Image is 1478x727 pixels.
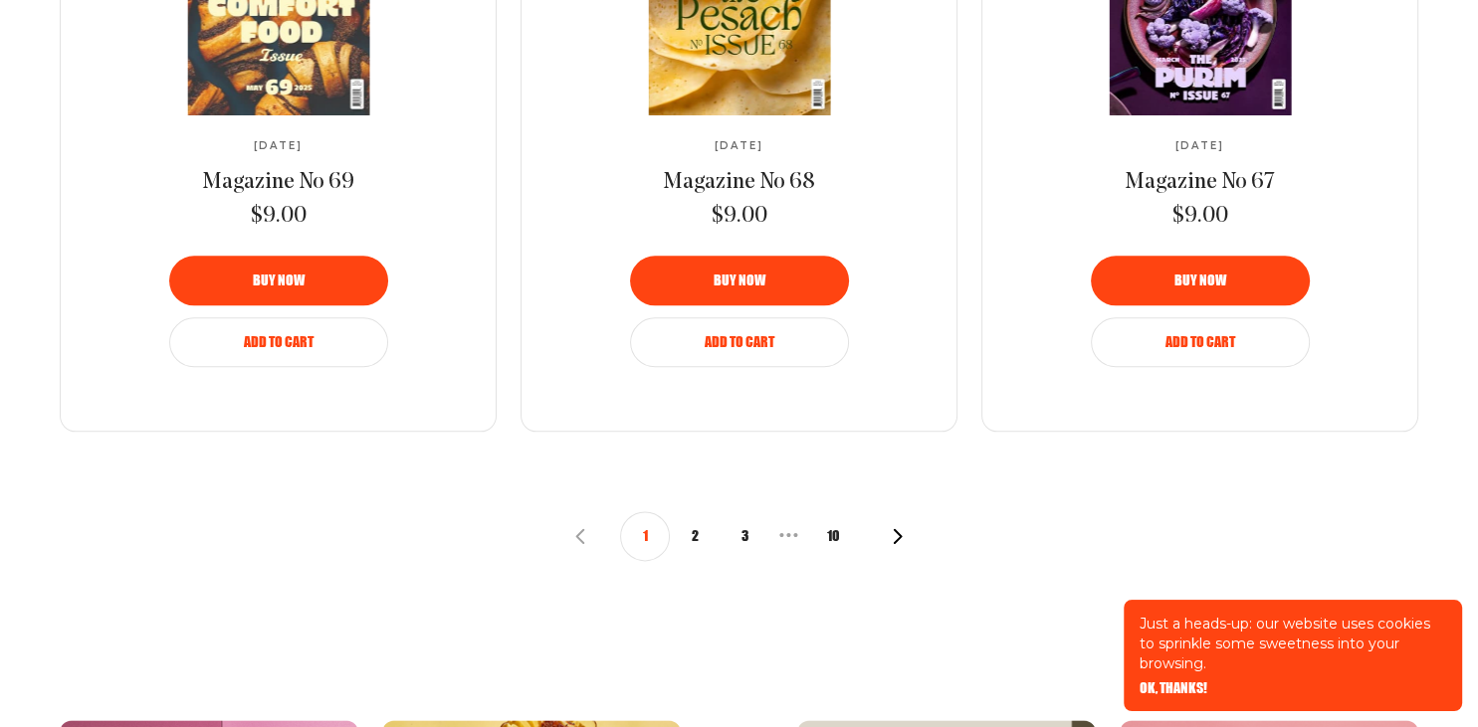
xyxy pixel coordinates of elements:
button: 3 [720,511,769,561]
span: $9.00 [1172,202,1228,232]
span: Buy now [1174,273,1226,287]
button: Buy now [169,256,388,305]
span: Magazine No 67 [1125,171,1275,194]
button: Buy now [1091,256,1310,305]
span: Magazine No 69 [202,171,354,194]
button: Buy now [630,256,849,305]
button: Add to Cart [630,317,849,367]
span: [DATE] [715,140,763,152]
span: [DATE] [1175,140,1224,152]
button: OK, THANKS! [1140,681,1207,695]
button: 2 [670,511,720,561]
a: Magazine No 67 [1125,168,1275,198]
span: Buy now [253,273,305,287]
p: Just a heads-up: our website uses cookies to sprinkle some sweetness into your browsing. [1140,614,1446,673]
span: $9.00 [251,202,307,232]
span: $9.00 [712,202,767,232]
a: Magazine No 68 [663,168,815,198]
span: [DATE] [254,140,303,152]
a: Magazine No 69 [202,168,354,198]
button: Add to Cart [169,317,388,367]
span: Add to Cart [244,335,314,349]
span: Add to Cart [705,335,774,349]
button: 1 [620,511,670,561]
button: Add to Cart [1091,317,1310,367]
button: 10 [808,511,858,561]
span: Buy now [714,273,765,287]
span: • • • [769,515,808,556]
span: Magazine No 68 [663,171,815,194]
span: Add to Cart [1165,335,1235,349]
